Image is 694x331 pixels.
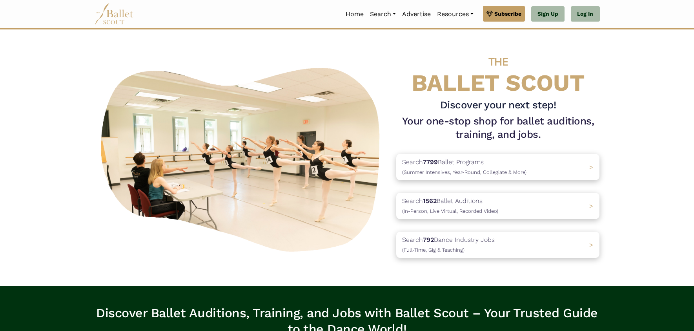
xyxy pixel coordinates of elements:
[589,163,593,171] span: >
[402,157,526,177] p: Search Ballet Programs
[402,208,498,214] span: (In-Person, Live Virtual, Recorded Video)
[423,158,438,166] b: 7799
[342,6,367,22] a: Home
[396,115,599,141] h1: Your one-stop shop for ballet auditions, training, and jobs.
[423,197,437,205] b: 1562
[396,45,599,95] h4: BALLET SCOUT
[488,55,508,68] span: THE
[402,235,495,255] p: Search Dance Industry Jobs
[483,6,525,22] a: Subscribe
[589,202,593,210] span: >
[423,236,434,243] b: 792
[486,9,493,18] img: gem.svg
[402,196,498,216] p: Search Ballet Auditions
[396,99,599,112] h3: Discover your next step!
[589,241,593,249] span: >
[396,232,599,258] a: Search792Dance Industry Jobs(Full-Time, Gig & Teaching) >
[571,6,599,22] a: Log In
[396,193,599,219] a: Search1562Ballet Auditions(In-Person, Live Virtual, Recorded Video) >
[402,247,464,253] span: (Full-Time, Gig & Teaching)
[396,154,599,180] a: Search7799Ballet Programs(Summer Intensives, Year-Round, Collegiate & More)>
[95,59,390,257] img: A group of ballerinas talking to each other in a ballet studio
[399,6,434,22] a: Advertise
[494,9,521,18] span: Subscribe
[367,6,399,22] a: Search
[402,169,526,175] span: (Summer Intensives, Year-Round, Collegiate & More)
[434,6,477,22] a: Resources
[531,6,565,22] a: Sign Up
